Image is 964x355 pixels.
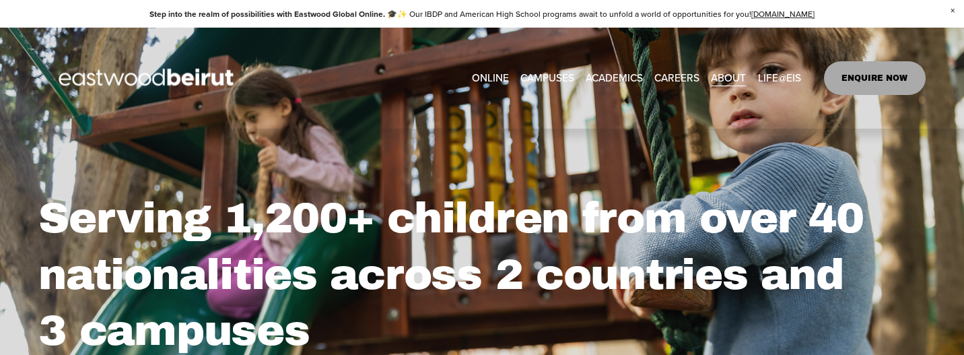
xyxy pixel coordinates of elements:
a: ONLINE [472,68,509,89]
span: ABOUT [711,69,746,88]
span: LIFE@EIS [758,69,801,88]
a: folder dropdown [758,68,801,89]
a: folder dropdown [711,68,746,89]
a: folder dropdown [520,68,574,89]
span: CAMPUSES [520,69,574,88]
span: ACADEMICS [586,69,643,88]
a: folder dropdown [586,68,643,89]
img: EastwoodIS Global Site [38,44,258,112]
a: ENQUIRE NOW [824,61,926,95]
a: [DOMAIN_NAME] [751,8,815,20]
a: CAREERS [654,68,699,89]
